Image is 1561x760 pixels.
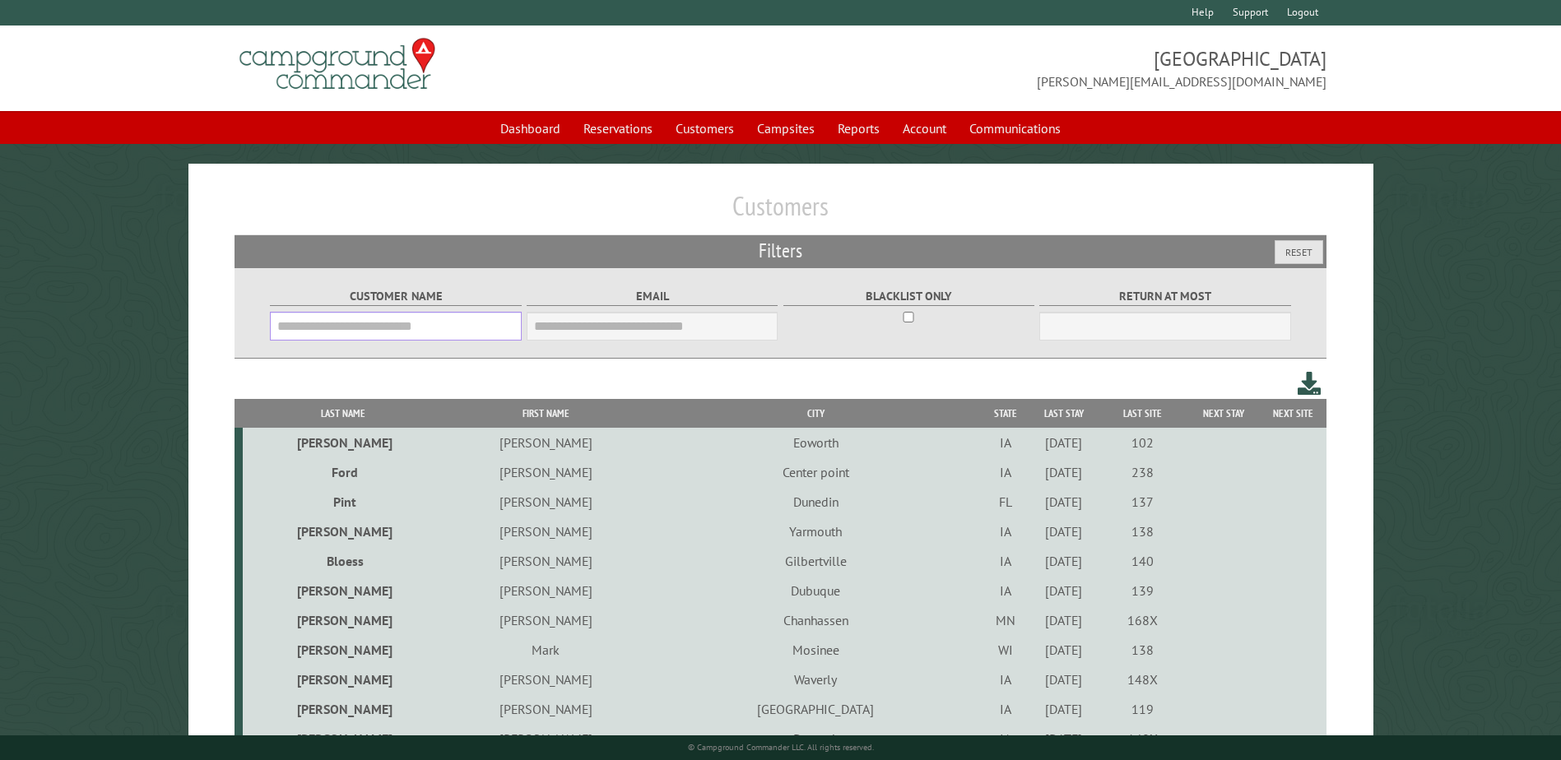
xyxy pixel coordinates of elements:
[527,287,778,306] label: Email
[648,399,983,428] th: City
[235,190,1326,235] h1: Customers
[443,487,649,517] td: [PERSON_NAME]
[1099,665,1187,694] td: 148X
[1099,546,1187,576] td: 140
[1099,517,1187,546] td: 138
[983,517,1028,546] td: IA
[688,742,874,753] small: © Campground Commander LLC. All rights reserved.
[243,635,442,665] td: [PERSON_NAME]
[648,605,983,635] td: Chanhassen
[1099,457,1187,487] td: 238
[243,605,442,635] td: [PERSON_NAME]
[1099,487,1187,517] td: 137
[983,546,1028,576] td: IA
[443,635,649,665] td: Mark
[443,694,649,724] td: [PERSON_NAME]
[443,457,649,487] td: [PERSON_NAME]
[243,517,442,546] td: [PERSON_NAME]
[1031,523,1097,540] div: [DATE]
[443,517,649,546] td: [PERSON_NAME]
[243,399,442,428] th: Last Name
[648,457,983,487] td: Center point
[243,457,442,487] td: Ford
[490,113,570,144] a: Dashboard
[648,694,983,724] td: [GEOGRAPHIC_DATA]
[666,113,744,144] a: Customers
[1031,582,1097,599] div: [DATE]
[747,113,825,144] a: Campsites
[443,428,649,457] td: [PERSON_NAME]
[243,546,442,576] td: Bloess
[235,235,1326,266] h2: Filters
[1031,730,1097,747] div: [DATE]
[648,576,983,605] td: Dubuque
[270,287,521,306] label: Customer Name
[983,457,1028,487] td: IA
[1099,428,1187,457] td: 102
[959,113,1071,144] a: Communications
[243,428,442,457] td: [PERSON_NAME]
[983,487,1028,517] td: FL
[574,113,662,144] a: Reservations
[1039,287,1290,306] label: Return at most
[443,576,649,605] td: [PERSON_NAME]
[443,605,649,635] td: [PERSON_NAME]
[983,605,1028,635] td: MN
[243,665,442,694] td: [PERSON_NAME]
[1099,694,1187,724] td: 119
[893,113,956,144] a: Account
[648,635,983,665] td: Mosinee
[983,635,1028,665] td: WI
[443,399,649,428] th: First Name
[1275,240,1323,264] button: Reset
[783,287,1034,306] label: Blacklist only
[648,724,983,753] td: Decorah
[648,428,983,457] td: Eoworth
[648,487,983,517] td: Dunedin
[983,576,1028,605] td: IA
[1031,612,1097,628] div: [DATE]
[1099,399,1187,428] th: Last Site
[983,665,1028,694] td: IA
[828,113,890,144] a: Reports
[983,694,1028,724] td: IA
[243,487,442,517] td: Pint
[1031,464,1097,480] div: [DATE]
[983,724,1028,753] td: IA
[983,428,1028,457] td: IA
[443,724,649,753] td: [PERSON_NAME]
[1031,434,1097,451] div: [DATE]
[1099,635,1187,665] td: 138
[1031,553,1097,569] div: [DATE]
[781,45,1326,91] span: [GEOGRAPHIC_DATA] [PERSON_NAME][EMAIL_ADDRESS][DOMAIN_NAME]
[243,724,442,753] td: [PERSON_NAME]
[648,665,983,694] td: Waverly
[1031,701,1097,717] div: [DATE]
[1031,671,1097,688] div: [DATE]
[1099,576,1187,605] td: 139
[1298,368,1322,399] a: Download this customer list (.csv)
[1031,642,1097,658] div: [DATE]
[443,546,649,576] td: [PERSON_NAME]
[443,665,649,694] td: [PERSON_NAME]
[1099,605,1187,635] td: 168X
[1029,399,1099,428] th: Last Stay
[1099,724,1187,753] td: 148X
[648,546,983,576] td: Gilbertville
[983,399,1028,428] th: State
[648,517,983,546] td: Yarmouth
[243,576,442,605] td: [PERSON_NAME]
[1031,494,1097,510] div: [DATE]
[1261,399,1326,428] th: Next Site
[235,32,440,96] img: Campground Commander
[243,694,442,724] td: [PERSON_NAME]
[1187,399,1261,428] th: Next Stay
